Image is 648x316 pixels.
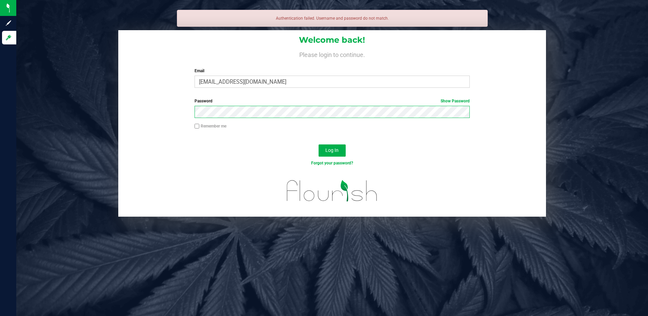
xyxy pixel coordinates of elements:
label: Remember me [195,123,226,129]
inline-svg: Log in [5,34,12,41]
input: Remember me [195,124,199,129]
inline-svg: Sign up [5,20,12,26]
label: Email [195,68,470,74]
div: Authentication failed. Username and password do not match. [177,10,488,27]
a: Show Password [441,99,470,103]
span: Log In [325,147,339,153]
button: Log In [319,144,346,157]
a: Forgot your password? [311,161,353,165]
span: Password [195,99,212,103]
h4: Please login to continue. [118,50,546,58]
h1: Welcome back! [118,36,546,44]
img: flourish_logo.svg [279,174,386,208]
